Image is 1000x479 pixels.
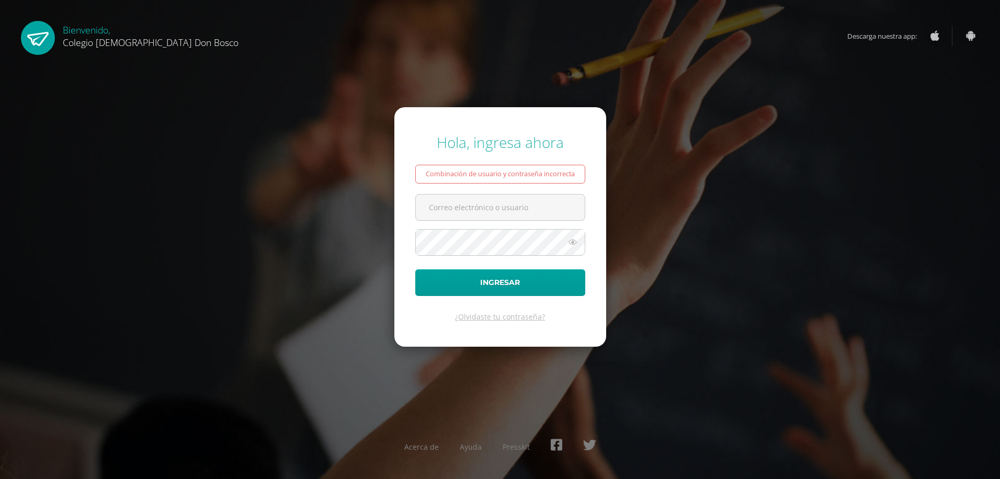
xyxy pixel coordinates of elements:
input: Correo electrónico o usuario [416,195,585,220]
div: Bienvenido, [63,21,238,49]
div: Hola, ingresa ahora [415,132,585,152]
a: ¿Olvidaste tu contraseña? [455,312,545,322]
a: Acerca de [404,442,439,452]
div: Combinación de usuario y contraseña incorrecta [415,165,585,184]
a: Ayuda [460,442,482,452]
a: Presskit [503,442,530,452]
button: Ingresar [415,269,585,296]
span: Descarga nuestra app: [847,26,927,46]
span: Colegio [DEMOGRAPHIC_DATA] Don Bosco [63,36,238,49]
